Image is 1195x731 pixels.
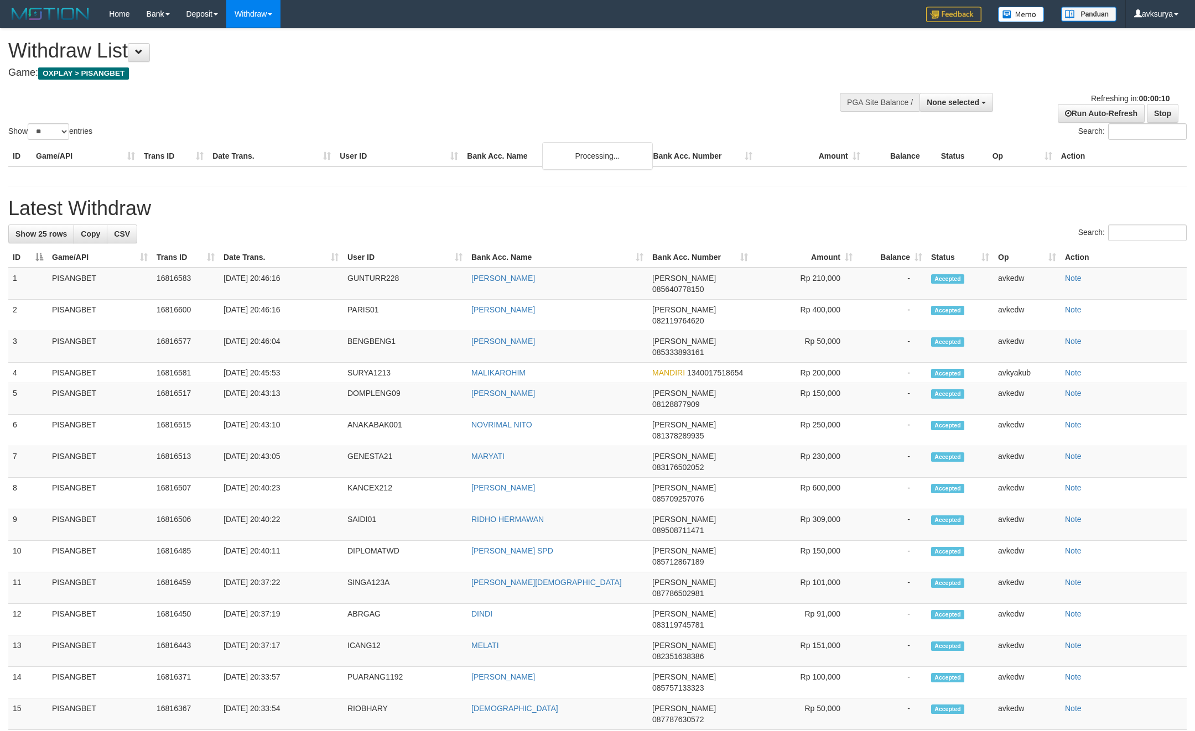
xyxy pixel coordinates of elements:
span: Copy 089508711471 to clipboard [652,526,704,535]
span: Copy 083176502052 to clipboard [652,463,704,472]
td: PISANGBET [48,635,152,667]
span: Accepted [931,673,964,682]
button: None selected [919,93,993,112]
span: Accepted [931,610,964,619]
th: Game/API [32,146,139,166]
span: Refreshing in: [1091,94,1170,103]
td: Rp 100,000 [752,667,857,698]
td: - [857,478,927,509]
img: Button%20Memo.svg [998,7,1045,22]
a: MALIKAROHIM [471,368,526,377]
th: Date Trans. [208,146,335,166]
input: Search: [1108,224,1187,241]
span: Accepted [931,274,964,284]
div: PGA Site Balance / [840,93,919,112]
td: PISANGBET [48,478,152,509]
td: avkedw [994,331,1061,363]
h1: Latest Withdraw [8,197,1187,220]
td: [DATE] 20:40:22 [219,509,343,541]
span: Copy 082119764620 to clipboard [652,316,704,325]
td: Rp 309,000 [752,509,857,541]
a: [PERSON_NAME] [471,483,535,492]
th: Amount: activate to sort column ascending [752,247,857,268]
span: [PERSON_NAME] [652,578,716,587]
td: Rp 101,000 [752,572,857,604]
td: PISANGBET [48,509,152,541]
th: Date Trans.: activate to sort column ascending [219,247,343,268]
span: [PERSON_NAME] [652,420,716,429]
td: ANAKABAK001 [343,415,467,446]
td: avkedw [994,268,1061,300]
span: Accepted [931,547,964,556]
td: - [857,509,927,541]
td: [DATE] 20:37:22 [219,572,343,604]
td: Rp 250,000 [752,415,857,446]
td: avkedw [994,572,1061,604]
td: [DATE] 20:37:17 [219,635,343,667]
span: Accepted [931,369,964,378]
span: [PERSON_NAME] [652,337,716,346]
td: - [857,541,927,572]
th: Balance: activate to sort column ascending [857,247,927,268]
span: Copy 085333893161 to clipboard [652,348,704,357]
a: Copy [74,224,107,243]
td: PISANGBET [48,363,152,383]
td: [DATE] 20:43:05 [219,446,343,478]
label: Search: [1078,224,1187,241]
td: [DATE] 20:46:16 [219,300,343,331]
td: 16816513 [152,446,219,478]
td: 16816506 [152,509,219,541]
td: avkedw [994,509,1061,541]
td: 16816507 [152,478,219,509]
td: SINGA123A [343,572,467,604]
th: Game/API: activate to sort column ascending [48,247,152,268]
th: Balance [865,146,937,166]
h4: Game: [8,67,786,79]
a: [PERSON_NAME] [471,305,535,314]
span: Copy 082351638386 to clipboard [652,652,704,661]
td: 4 [8,363,48,383]
th: User ID [335,146,463,166]
td: 16816517 [152,383,219,415]
a: Note [1065,578,1082,587]
label: Show entries [8,123,92,140]
td: avkedw [994,635,1061,667]
td: avkedw [994,383,1061,415]
span: Accepted [931,484,964,493]
input: Search: [1108,123,1187,140]
td: 16816515 [152,415,219,446]
td: 2 [8,300,48,331]
span: Copy 085712867189 to clipboard [652,557,704,566]
td: Rp 50,000 [752,331,857,363]
td: 16816450 [152,604,219,635]
img: panduan.png [1061,7,1116,22]
th: Action [1057,146,1187,166]
td: avkedw [994,541,1061,572]
td: 15 [8,698,48,730]
td: - [857,300,927,331]
a: Note [1065,704,1082,713]
th: Status [937,146,988,166]
a: [DEMOGRAPHIC_DATA] [471,704,558,713]
td: 11 [8,572,48,604]
span: Copy [81,229,100,238]
td: PUARANG1192 [343,667,467,698]
td: [DATE] 20:46:04 [219,331,343,363]
a: [PERSON_NAME] [471,672,535,681]
a: Note [1065,337,1082,346]
span: [PERSON_NAME] [652,452,716,461]
a: [PERSON_NAME] [471,337,535,346]
a: Show 25 rows [8,224,74,243]
span: [PERSON_NAME] [652,389,716,398]
td: ICANG12 [343,635,467,667]
strong: 00:00:10 [1139,94,1170,103]
a: [PERSON_NAME][DEMOGRAPHIC_DATA] [471,578,622,587]
th: ID: activate to sort column descending [8,247,48,268]
td: ABRGAG [343,604,467,635]
td: 8 [8,478,48,509]
span: Copy 085757133323 to clipboard [652,683,704,692]
td: PISANGBET [48,268,152,300]
span: [PERSON_NAME] [652,704,716,713]
span: [PERSON_NAME] [652,641,716,650]
span: Copy 08128877909 to clipboard [652,400,700,409]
